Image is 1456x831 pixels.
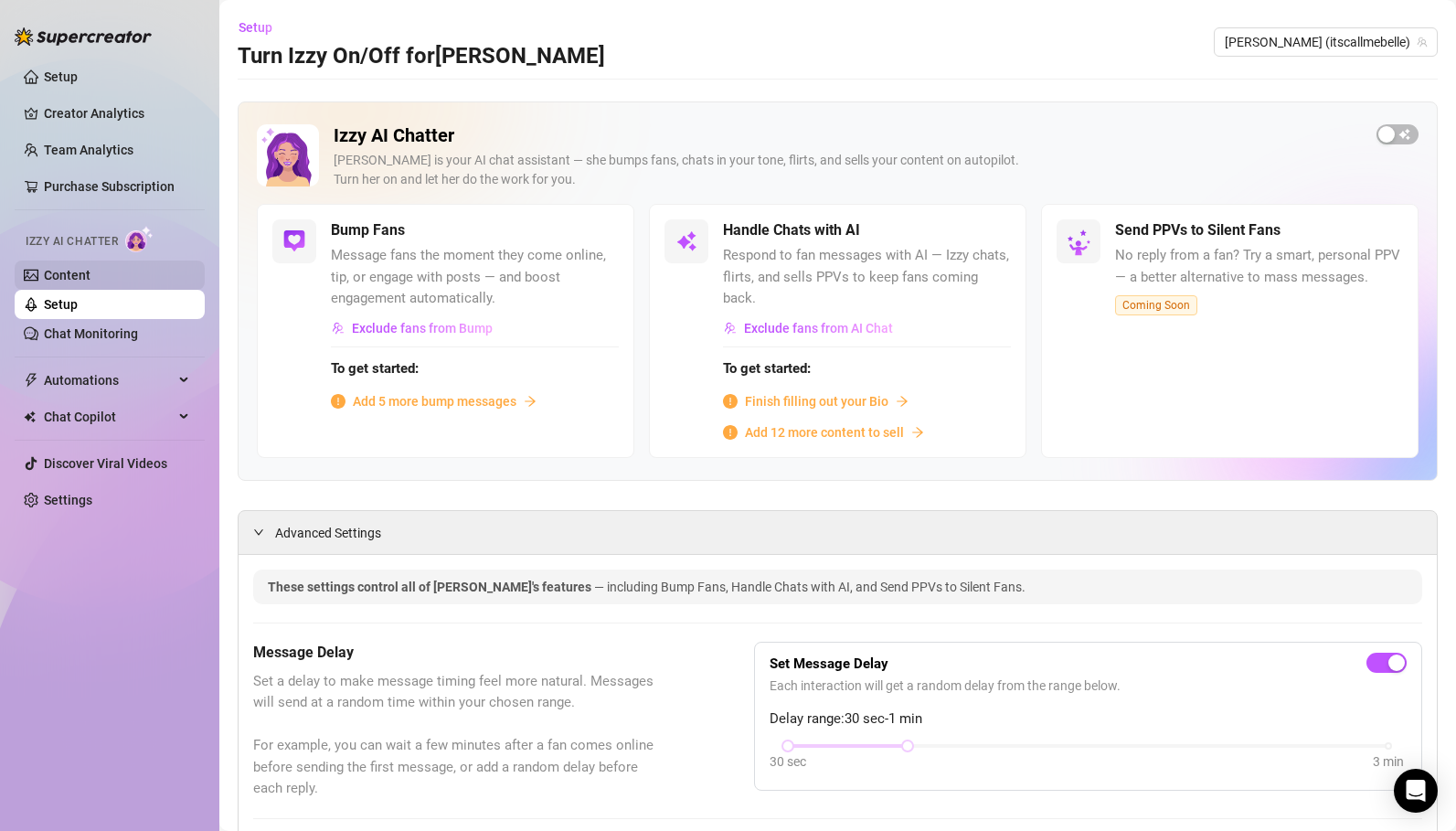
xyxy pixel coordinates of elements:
[745,422,904,442] span: Add 12 more content to sell
[723,425,738,440] span: info-circle
[1225,28,1427,56] span: Isabella (itscallmebelle)
[44,268,90,282] a: Content
[1067,229,1096,259] img: silent-fans-ppv-o-N6Mmdf.svg
[331,360,419,377] strong: To get started:
[283,230,305,252] img: svg%3e
[770,676,1407,696] span: Each interaction will get a random delay from the range below.
[770,655,888,672] strong: Set Message Delay
[723,314,894,343] button: Exclude fans from AI Chat
[896,395,909,408] span: arrow-right
[353,391,516,411] span: Add 5 more bump messages
[44,402,174,431] span: Chat Copilot
[24,373,38,388] span: thunderbolt
[331,219,405,241] h5: Bump Fans
[125,226,154,252] img: AI Chatter
[239,20,272,35] span: Setup
[524,395,537,408] span: arrow-right
[26,233,118,250] span: Izzy AI Chatter
[44,143,133,157] a: Team Analytics
[24,410,36,423] img: Chat Copilot
[1417,37,1428,48] span: team
[268,580,594,594] span: These settings control all of [PERSON_NAME]'s features
[1115,245,1403,288] span: No reply from a fan? Try a smart, personal PPV — a better alternative to mass messages.
[253,527,264,538] span: expanded
[723,394,738,409] span: info-circle
[44,297,78,312] a: Setup
[44,69,78,84] a: Setup
[238,13,287,42] button: Setup
[352,321,493,336] span: Exclude fans from Bump
[724,322,737,335] img: svg%3e
[253,671,663,800] span: Set a delay to make message timing feel more natural. Messages will send at a random time within ...
[1394,769,1438,813] div: Open Intercom Messenger
[334,124,1362,147] h2: Izzy AI Chatter
[15,27,152,46] img: logo-BBDzfeDw.svg
[744,321,893,336] span: Exclude fans from AI Chat
[275,523,381,543] span: Advanced Settings
[44,493,92,507] a: Settings
[675,230,697,252] img: svg%3e
[1115,295,1197,315] span: Coming Soon
[44,99,190,128] a: Creator Analytics
[723,245,1011,310] span: Respond to fan messages with AI — Izzy chats, flirts, and sells PPVs to keep fans coming back.
[723,219,860,241] h5: Handle Chats with AI
[331,245,619,310] span: Message fans the moment they come online, tip, or engage with posts — and boost engagement automa...
[331,394,345,409] span: info-circle
[331,314,494,343] button: Exclude fans from Bump
[594,580,1026,594] span: — including Bump Fans, Handle Chats with AI, and Send PPVs to Silent Fans.
[332,322,345,335] img: svg%3e
[334,151,1362,189] div: [PERSON_NAME] is your AI chat assistant — she bumps fans, chats in your tone, flirts, and sells y...
[1115,219,1281,241] h5: Send PPVs to Silent Fans
[770,708,1407,730] span: Delay range: 30 sec - 1 min
[44,326,138,341] a: Chat Monitoring
[253,522,275,542] div: expanded
[723,360,811,377] strong: To get started:
[253,642,663,664] h5: Message Delay
[44,456,167,471] a: Discover Viral Videos
[1373,751,1404,772] div: 3 min
[238,42,605,71] h3: Turn Izzy On/Off for [PERSON_NAME]
[770,751,806,772] div: 30 sec
[257,124,319,186] img: Izzy AI Chatter
[44,179,175,194] a: Purchase Subscription
[44,366,174,395] span: Automations
[745,391,888,411] span: Finish filling out your Bio
[911,426,924,439] span: arrow-right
